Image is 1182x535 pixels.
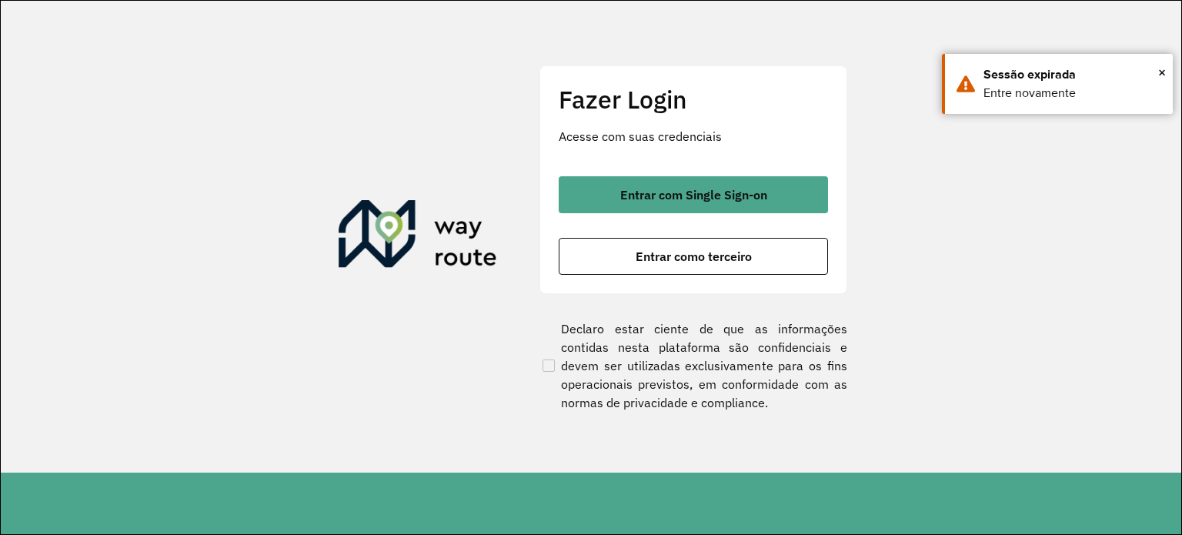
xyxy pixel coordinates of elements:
p: Acesse com suas credenciais [559,127,828,145]
span: Entrar com Single Sign-on [620,189,767,201]
h2: Fazer Login [559,85,828,114]
span: × [1158,61,1166,84]
button: button [559,176,828,213]
button: button [559,238,828,275]
img: Roteirizador AmbevTech [339,200,497,274]
button: Close [1158,61,1166,84]
div: Entre novamente [983,84,1161,102]
span: Entrar como terceiro [636,250,752,262]
div: Sessão expirada [983,65,1161,84]
label: Declaro estar ciente de que as informações contidas nesta plataforma são confidenciais e devem se... [539,319,847,412]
